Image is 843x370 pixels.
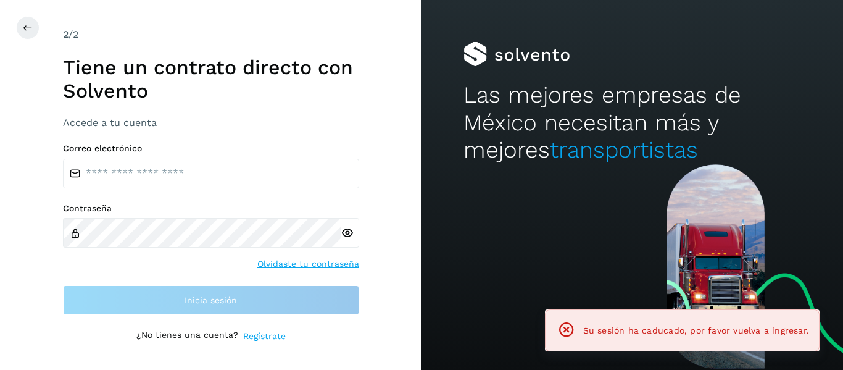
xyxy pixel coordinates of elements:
[583,326,809,335] span: Su sesión ha caducado, por favor vuelva a ingresar.
[243,330,286,343] a: Regístrate
[463,82,800,164] h2: Las mejores empresas de México necesitan más y mejores
[63,203,359,214] label: Contraseña
[63,28,69,40] span: 2
[63,143,359,154] label: Correo electrónico
[136,330,238,343] p: ¿No tienes una cuenta?
[63,56,359,103] h1: Tiene un contrato directo con Solvento
[185,296,237,305] span: Inicia sesión
[257,258,359,271] a: Olvidaste tu contraseña
[63,285,359,315] button: Inicia sesión
[63,117,359,128] h3: Accede a tu cuenta
[550,137,698,163] span: transportistas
